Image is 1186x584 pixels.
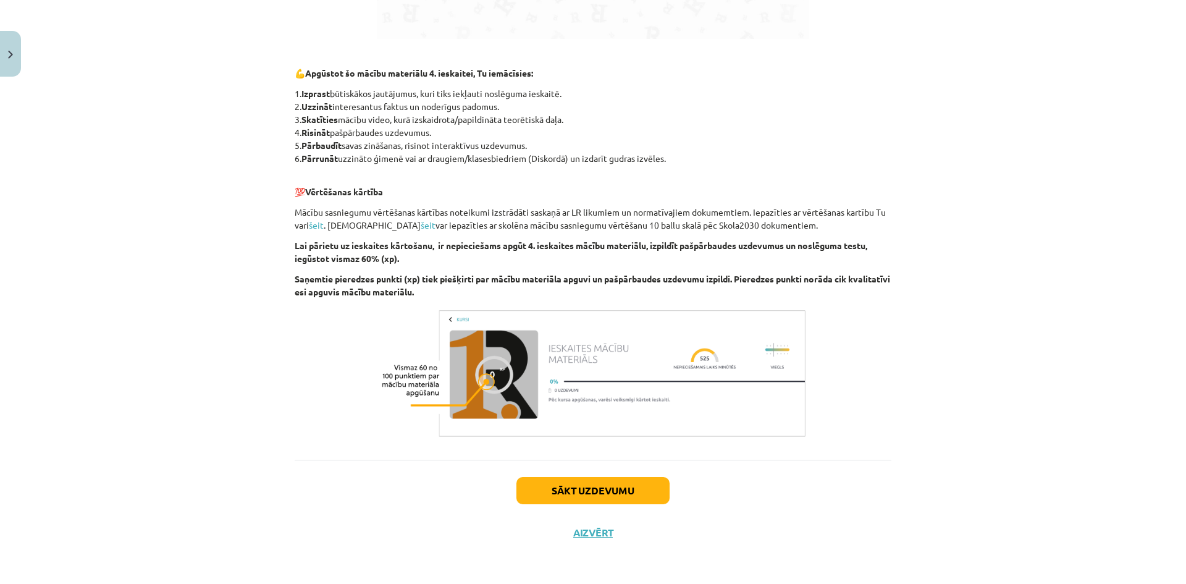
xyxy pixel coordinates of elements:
[301,101,332,112] b: Uzzināt
[301,88,330,99] b: Izprast
[309,219,324,231] a: šeit
[421,219,435,231] a: šeit
[295,206,891,232] p: Mācību sasniegumu vērtēšanas kārtības noteikumi izstrādāti saskaņā ar LR likumiem un normatīvajie...
[295,172,891,198] p: 💯
[301,140,342,151] b: Pārbaudīt
[516,477,670,504] button: Sākt uzdevumu
[301,114,338,125] b: Skatīties
[301,153,338,164] b: Pārrunāt
[295,240,867,264] b: Lai pārietu uz ieskaites kārtošanu, ir nepieciešams apgūt 4. ieskaites mācību materiālu, izpildīt...
[305,186,383,197] b: Vērtēšanas kārtība
[295,273,890,297] b: Saņemtie pieredzes punkti (xp) tiek piešķirti par mācību materiāla apguvi un pašpārbaudes uzdevum...
[305,67,533,78] b: Apgūstot šo mācību materiālu 4. ieskaitei, Tu iemācīsies:
[8,51,13,59] img: icon-close-lesson-0947bae3869378f0d4975bcd49f059093ad1ed9edebbc8119c70593378902aed.svg
[570,527,616,539] button: Aizvērt
[301,127,330,138] b: Risināt
[295,87,891,165] p: 1. būtiskākos jautājumus, kuri tiks iekļauti noslēguma ieskaitē. 2. interesantus faktus un noderī...
[295,67,891,80] p: 💪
